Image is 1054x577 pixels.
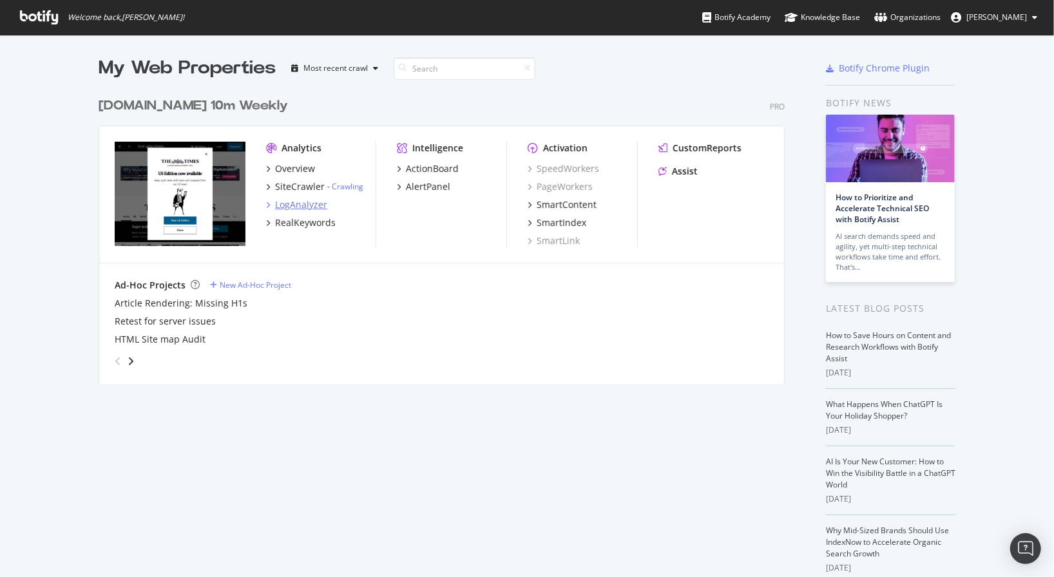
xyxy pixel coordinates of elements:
div: Botify news [826,96,955,110]
img: www.TheTimes.co.uk [115,142,245,246]
input: Search [394,57,535,80]
div: Botify Chrome Plugin [839,62,930,75]
div: [DATE] [826,424,955,436]
a: Crawling [332,181,363,192]
div: ActionBoard [406,162,459,175]
div: Analytics [282,142,321,155]
a: RealKeywords [266,216,336,229]
a: What Happens When ChatGPT Is Your Holiday Shopper? [826,399,943,421]
div: [DATE] [826,562,955,574]
a: Botify Chrome Plugin [826,62,930,75]
div: Assist [672,165,698,178]
div: SmartContent [537,198,597,211]
div: RealKeywords [275,216,336,229]
a: Article Rendering: Missing H1s [115,297,247,310]
span: Paul Leclercq [966,12,1027,23]
a: Overview [266,162,315,175]
a: How to Prioritize and Accelerate Technical SEO with Botify Assist [836,192,929,225]
div: Open Intercom Messenger [1010,533,1041,564]
div: Intelligence [412,142,463,155]
a: How to Save Hours on Content and Research Workflows with Botify Assist [826,330,951,364]
div: angle-left [110,351,126,372]
div: - [327,181,363,192]
div: Activation [543,142,588,155]
div: Botify Academy [702,11,771,24]
a: CustomReports [658,142,742,155]
div: SmartIndex [537,216,586,229]
div: New Ad-Hoc Project [220,279,291,290]
a: Why Mid-Sized Brands Should Use IndexNow to Accelerate Organic Search Growth [826,525,949,559]
div: Overview [275,162,315,175]
div: AI search demands speed and agility, yet multi-step technical workflows take time and effort. Tha... [836,231,945,272]
a: SmartContent [528,198,597,211]
div: SiteCrawler [275,180,325,193]
div: AlertPanel [406,180,450,193]
a: HTML Site map Audit [115,333,206,346]
div: Most recent crawl [303,64,368,72]
a: AI Is Your New Customer: How to Win the Visibility Battle in a ChatGPT World [826,456,955,490]
a: SiteCrawler- Crawling [266,180,363,193]
a: Retest for server issues [115,315,216,328]
div: CustomReports [673,142,742,155]
button: Most recent crawl [286,58,383,79]
div: LogAnalyzer [275,198,327,211]
div: Pro [770,101,785,112]
a: [DOMAIN_NAME] 10m Weekly [99,97,293,115]
span: Welcome back, [PERSON_NAME] ! [68,12,184,23]
a: ActionBoard [397,162,459,175]
div: Latest Blog Posts [826,301,955,316]
div: angle-right [126,355,135,368]
div: [DATE] [826,493,955,505]
img: How to Prioritize and Accelerate Technical SEO with Botify Assist [826,115,955,182]
div: My Web Properties [99,55,276,81]
div: grid [99,81,795,384]
div: Ad-Hoc Projects [115,279,186,292]
a: SpeedWorkers [528,162,599,175]
a: SmartIndex [528,216,586,229]
a: PageWorkers [528,180,593,193]
a: SmartLink [528,234,580,247]
button: [PERSON_NAME] [941,7,1048,28]
a: AlertPanel [397,180,450,193]
div: [DOMAIN_NAME] 10m Weekly [99,97,288,115]
div: Knowledge Base [785,11,860,24]
div: [DATE] [826,367,955,379]
a: New Ad-Hoc Project [210,279,291,290]
div: Organizations [874,11,941,24]
a: Assist [658,165,698,178]
a: LogAnalyzer [266,198,327,211]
